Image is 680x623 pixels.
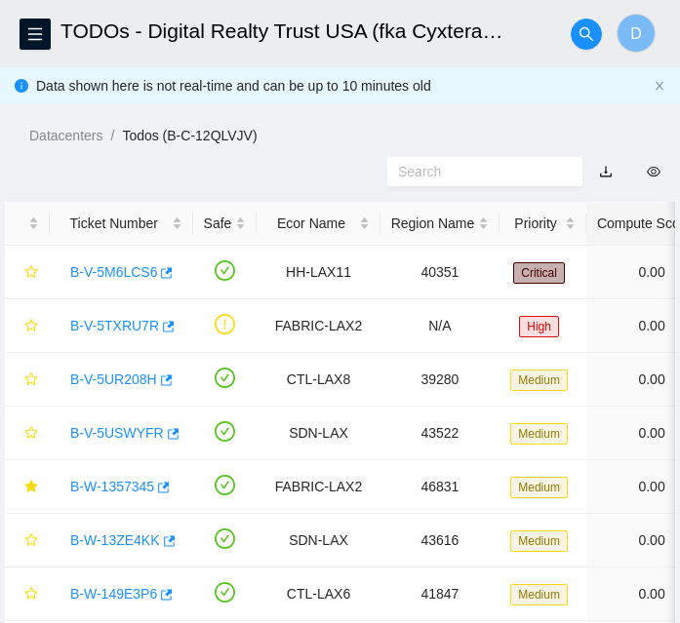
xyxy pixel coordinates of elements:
span: Medium [510,423,568,445]
span: Medium [510,370,568,391]
span: Medium [510,584,568,605]
span: eye [647,165,660,178]
span: star [24,587,38,603]
td: SDN-LAX [257,514,380,567]
span: High [519,316,559,337]
button: star [16,471,39,502]
span: check-circle [215,582,235,603]
span: exclamation-circle [215,314,235,334]
a: B-V-5USWYFR [70,425,164,441]
td: SDN-LAX [257,407,380,460]
span: star [24,372,38,388]
td: HH-LAX11 [257,246,380,299]
button: star [16,364,39,395]
input: Search [398,161,556,182]
span: star [24,533,38,549]
td: CTL-LAX8 [257,353,380,407]
a: B-V-5M6LCS6 [70,264,157,280]
td: 39280 [380,353,500,407]
span: D [630,21,642,46]
span: star [24,480,38,495]
a: B-V-5TXRU7R [70,318,159,333]
td: 46831 [380,460,500,514]
button: star [16,525,39,556]
a: Datacenters [29,128,102,143]
td: 40351 [380,246,500,299]
td: 43616 [380,514,500,567]
td: FABRIC-LAX2 [257,299,380,353]
a: Todos (B-C-12QLVJV) [122,128,257,143]
button: star [16,417,39,448]
span: star [24,319,38,334]
span: Critical [513,262,565,284]
button: search [571,19,602,50]
td: 43522 [380,407,500,460]
span: check-circle [215,260,235,281]
span: menu [20,26,50,42]
a: B-W-13ZE4KK [70,532,160,548]
button: menu [20,19,51,50]
span: check-circle [215,421,235,442]
span: Medium [510,477,568,498]
button: star [16,310,39,341]
button: D [617,14,656,53]
span: star [24,265,38,281]
span: search [572,26,601,42]
span: Medium [510,530,568,552]
td: CTL-LAX6 [257,567,380,621]
a: B-W-149E3P6 [70,586,157,602]
button: star [16,256,39,288]
span: check-circle [215,475,235,495]
a: B-V-5UR208H [70,371,157,387]
a: B-W-1357345 [70,479,154,494]
button: download [584,156,627,187]
button: star [16,578,39,609]
span: star [24,426,38,442]
span: check-circle [215,528,235,549]
td: N/A [380,299,500,353]
span: check-circle [215,368,235,388]
td: FABRIC-LAX2 [257,460,380,514]
span: / [110,128,114,143]
a: download [599,164,613,179]
td: 41847 [380,567,500,621]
